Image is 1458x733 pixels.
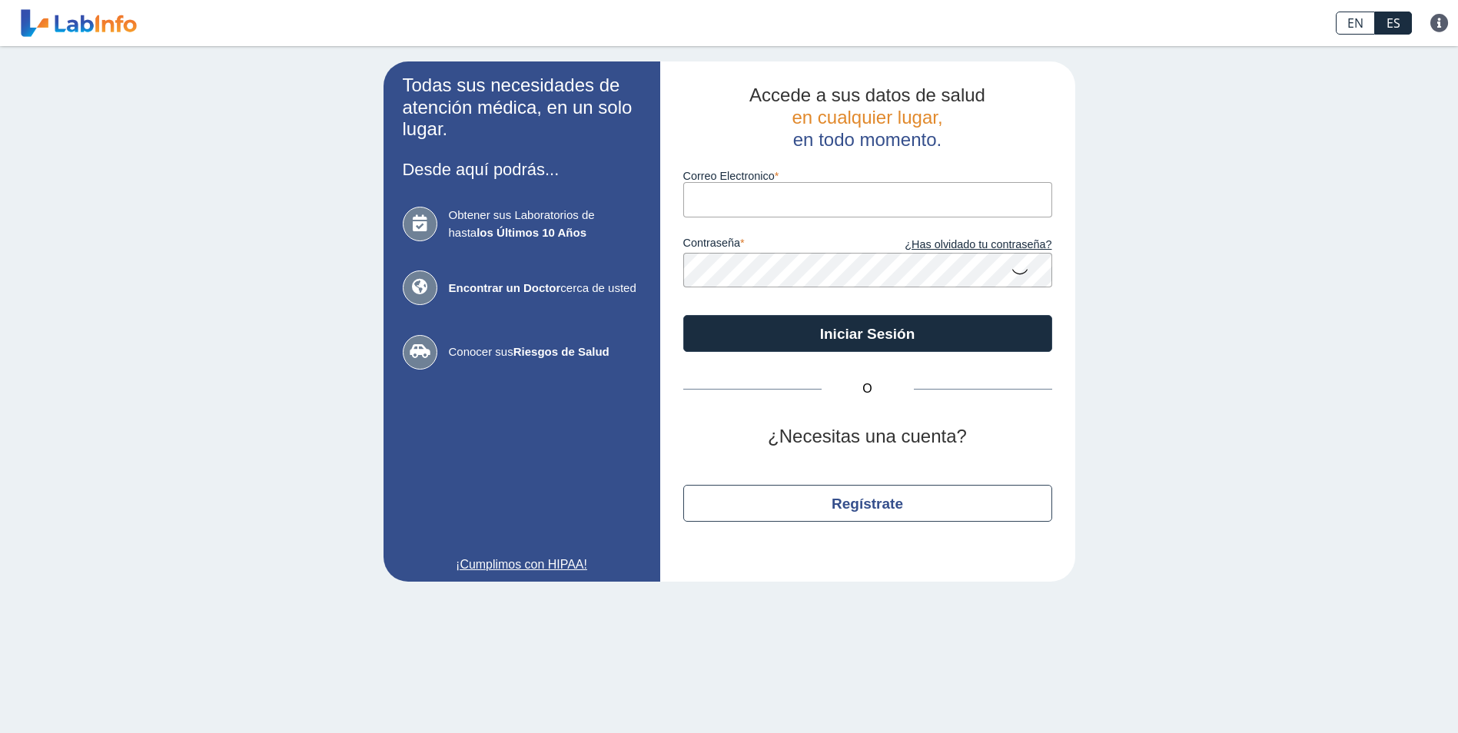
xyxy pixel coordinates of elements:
[683,485,1052,522] button: Regístrate
[683,170,1052,182] label: Correo Electronico
[822,380,914,398] span: O
[1375,12,1412,35] a: ES
[403,160,641,179] h3: Desde aquí podrás...
[793,129,942,150] span: en todo momento.
[449,207,641,241] span: Obtener sus Laboratorios de hasta
[449,281,561,294] b: Encontrar un Doctor
[403,75,641,141] h2: Todas sus necesidades de atención médica, en un solo lugar.
[1336,12,1375,35] a: EN
[477,226,586,239] b: los Últimos 10 Años
[449,343,641,361] span: Conocer sus
[683,237,868,254] label: contraseña
[868,237,1052,254] a: ¿Has olvidado tu contraseña?
[449,280,641,297] span: cerca de usted
[683,315,1052,352] button: Iniciar Sesión
[513,345,609,358] b: Riesgos de Salud
[749,85,985,105] span: Accede a sus datos de salud
[403,556,641,574] a: ¡Cumplimos con HIPAA!
[683,426,1052,448] h2: ¿Necesitas una cuenta?
[792,107,942,128] span: en cualquier lugar,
